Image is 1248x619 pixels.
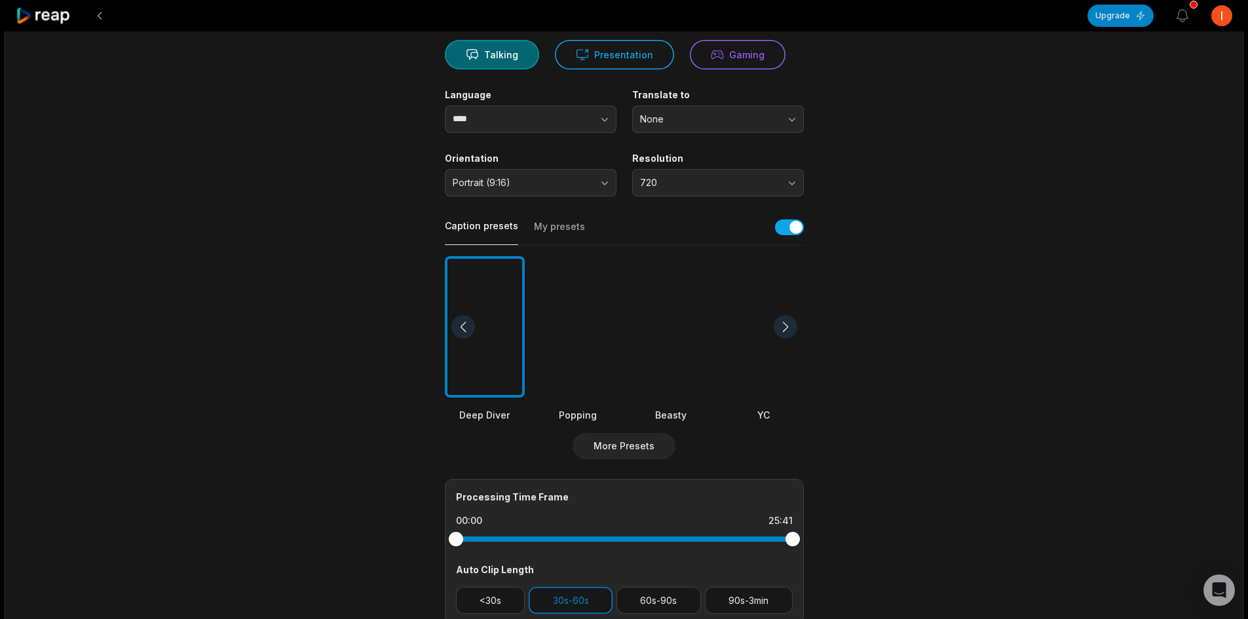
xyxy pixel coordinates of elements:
div: Deep Diver [445,408,525,422]
label: Resolution [632,153,804,164]
button: Upgrade [1087,5,1154,27]
button: Caption presets [445,219,518,245]
button: 720 [632,169,804,197]
button: Talking [445,40,539,69]
button: 30s-60s [529,587,613,614]
label: Translate to [632,89,804,101]
label: Language [445,89,616,101]
div: Auto Clip Length [456,563,793,576]
button: 60s-90s [616,587,701,614]
button: My presets [534,220,585,245]
button: None [632,105,804,133]
button: More Presets [573,433,675,459]
span: None [640,113,778,125]
button: Portrait (9:16) [445,169,616,197]
div: Beasty [631,408,711,422]
span: Portrait (9:16) [453,177,590,189]
div: Popping [538,408,618,422]
div: 25:41 [768,514,793,527]
button: 90s-3min [705,587,793,614]
label: Orientation [445,153,616,164]
div: Processing Time Frame [456,490,793,504]
button: Presentation [555,40,674,69]
button: <30s [456,587,525,614]
div: 00:00 [456,514,482,527]
span: 720 [640,177,778,189]
div: YC [724,408,804,422]
button: Gaming [690,40,785,69]
div: Open Intercom Messenger [1203,574,1235,606]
